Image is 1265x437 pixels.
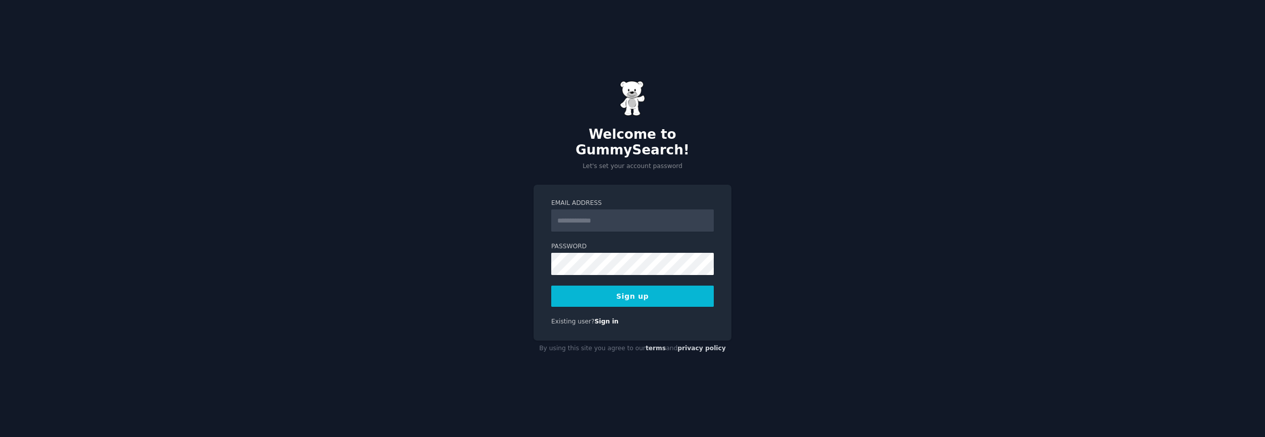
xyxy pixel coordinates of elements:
[534,162,731,171] p: Let's set your account password
[620,81,645,116] img: Gummy Bear
[551,286,714,307] button: Sign up
[551,199,714,208] label: Email Address
[677,345,726,352] a: privacy policy
[534,127,731,158] h2: Welcome to GummySearch!
[595,318,619,325] a: Sign in
[646,345,666,352] a: terms
[534,341,731,357] div: By using this site you agree to our and
[551,242,714,251] label: Password
[551,318,595,325] span: Existing user?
